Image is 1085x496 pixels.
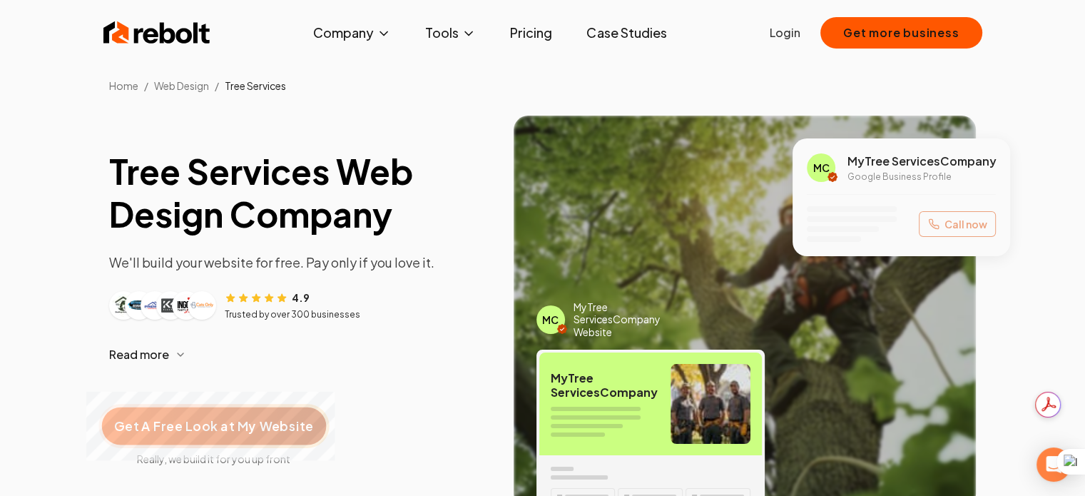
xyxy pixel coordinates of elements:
span: My Tree Services Company [847,153,996,170]
div: Rating: 4.9 out of 5 stars [225,290,310,305]
a: Home [109,79,138,92]
img: Customer logo 4 [159,294,182,317]
button: Company [302,19,402,47]
span: Get A Free Look at My Website [114,417,313,435]
li: / [215,79,219,93]
span: Really, we build it for you up front [109,452,319,466]
img: Rebolt Logo [103,19,210,47]
img: Tree Services team [671,364,750,444]
img: Customer logo 3 [143,294,166,317]
span: My Tree Services Company [551,371,659,400]
p: We'll build your website for free. Pay only if you love it. [109,253,491,273]
a: Pricing [499,19,564,47]
div: Customer logos [109,291,216,320]
img: Customer logo 2 [128,294,151,317]
p: Google Business Profile [847,171,996,183]
span: Read more [109,346,169,363]
p: Trusted by over 300 businesses [225,309,360,320]
span: Web Design [154,79,209,92]
img: Customer logo 1 [112,294,135,317]
span: Tree Services [225,79,286,92]
a: Case Studies [575,19,678,47]
a: Get A Free Look at My WebsiteReally, we build it for you up front [109,383,319,466]
img: Customer logo 5 [175,294,198,317]
nav: Breadcrumb [86,79,999,93]
button: Get more business [820,17,982,49]
span: My Tree Services Company Website [574,301,688,339]
span: MC [542,313,559,327]
a: Login [770,24,800,41]
article: Customer reviews [109,290,491,320]
span: MC [813,161,830,175]
button: Tools [414,19,487,47]
button: Get A Free Look at My Website [98,404,329,448]
img: Customer logo 6 [190,294,213,317]
button: Read more [109,338,491,372]
div: Open Intercom Messenger [1036,447,1071,482]
li: / [144,79,148,93]
span: 4.9 [292,290,310,305]
h1: Tree Services Web Design Company [109,150,491,236]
